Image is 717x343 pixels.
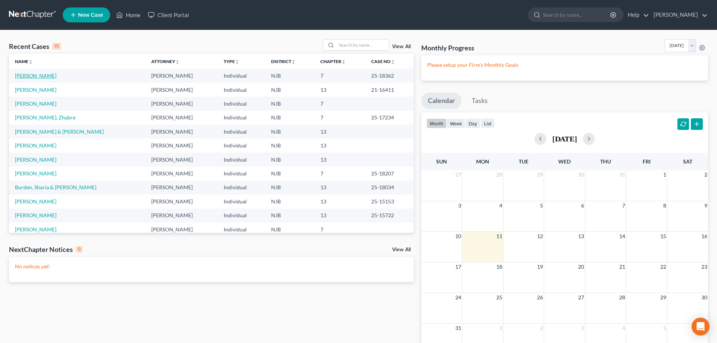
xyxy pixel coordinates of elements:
td: NJB [265,166,315,180]
td: 21-16411 [365,83,414,97]
span: 29 [536,170,544,179]
span: 22 [659,262,667,271]
i: unfold_more [291,60,296,64]
p: No notices yet! [15,263,408,270]
td: [PERSON_NAME] [145,111,217,125]
a: Tasks [465,93,494,109]
td: Individual [218,125,265,138]
td: 13 [314,138,365,152]
td: [PERSON_NAME] [145,125,217,138]
span: 31 [454,324,462,333]
span: 28 [618,293,626,302]
td: [PERSON_NAME] [145,222,217,236]
a: Case Nounfold_more [371,59,395,64]
button: week [447,118,465,128]
td: Individual [218,69,265,82]
p: Please setup your Firm's Monthly Goals [427,61,702,69]
span: 30 [701,293,708,302]
span: 21 [618,262,626,271]
div: 0 [76,246,83,253]
span: Tue [519,158,528,165]
span: 20 [577,262,585,271]
td: 13 [314,153,365,166]
td: [PERSON_NAME] [145,209,217,222]
td: Individual [218,97,265,110]
td: 25-15722 [365,209,414,222]
td: [PERSON_NAME] [145,97,217,110]
a: [PERSON_NAME] [650,8,708,22]
td: [PERSON_NAME] [145,138,217,152]
td: 25-18362 [365,69,414,82]
td: 25-18207 [365,166,414,180]
td: Individual [218,194,265,208]
span: 1 [499,324,503,333]
span: 15 [659,232,667,241]
a: Typeunfold_more [224,59,239,64]
a: Districtunfold_more [271,59,296,64]
span: 29 [659,293,667,302]
a: Chapterunfold_more [320,59,346,64]
td: NJB [265,111,315,125]
td: NJB [265,181,315,194]
td: 13 [314,181,365,194]
td: NJB [265,209,315,222]
td: NJB [265,83,315,97]
button: list [481,118,495,128]
span: 16 [701,232,708,241]
span: 5 [662,324,667,333]
span: Mon [476,158,489,165]
span: 24 [454,293,462,302]
input: Search by name... [543,8,611,22]
td: 7 [314,111,365,125]
span: 31 [618,170,626,179]
span: Wed [558,158,571,165]
a: [PERSON_NAME] [15,142,56,149]
a: [PERSON_NAME], Zhabre [15,114,75,121]
td: 7 [314,69,365,82]
a: [PERSON_NAME] [15,170,56,177]
span: 5 [539,201,544,210]
i: unfold_more [235,60,239,64]
td: [PERSON_NAME] [145,69,217,82]
a: [PERSON_NAME] [15,72,56,79]
span: 27 [577,293,585,302]
a: Burden, Sharia & [PERSON_NAME] [15,184,96,190]
td: 13 [314,125,365,138]
span: 26 [536,293,544,302]
td: [PERSON_NAME] [145,166,217,180]
span: 6 [580,201,585,210]
span: Fri [643,158,651,165]
a: Attorneyunfold_more [151,59,180,64]
span: 7 [621,201,626,210]
span: 30 [577,170,585,179]
span: 19 [536,262,544,271]
span: 4 [499,201,503,210]
td: 7 [314,166,365,180]
span: 2 [704,170,708,179]
a: [PERSON_NAME] [15,156,56,163]
input: Search by name... [336,40,389,50]
td: Individual [218,138,265,152]
td: Individual [218,222,265,236]
td: 25-18034 [365,181,414,194]
a: View All [392,44,411,49]
a: [PERSON_NAME] & [PERSON_NAME] [15,128,104,135]
span: 1 [662,170,667,179]
div: 15 [52,43,61,50]
td: 13 [314,83,365,97]
span: 11 [496,232,503,241]
a: Home [112,8,144,22]
td: [PERSON_NAME] [145,181,217,194]
a: View All [392,247,411,252]
td: Individual [218,83,265,97]
td: [PERSON_NAME] [145,153,217,166]
span: 23 [701,262,708,271]
span: 13 [577,232,585,241]
span: Sat [683,158,692,165]
i: unfold_more [175,60,180,64]
td: 25-17234 [365,111,414,125]
td: Individual [218,153,265,166]
h3: Monthly Progress [421,43,474,52]
td: 7 [314,97,365,110]
span: 2 [539,324,544,333]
